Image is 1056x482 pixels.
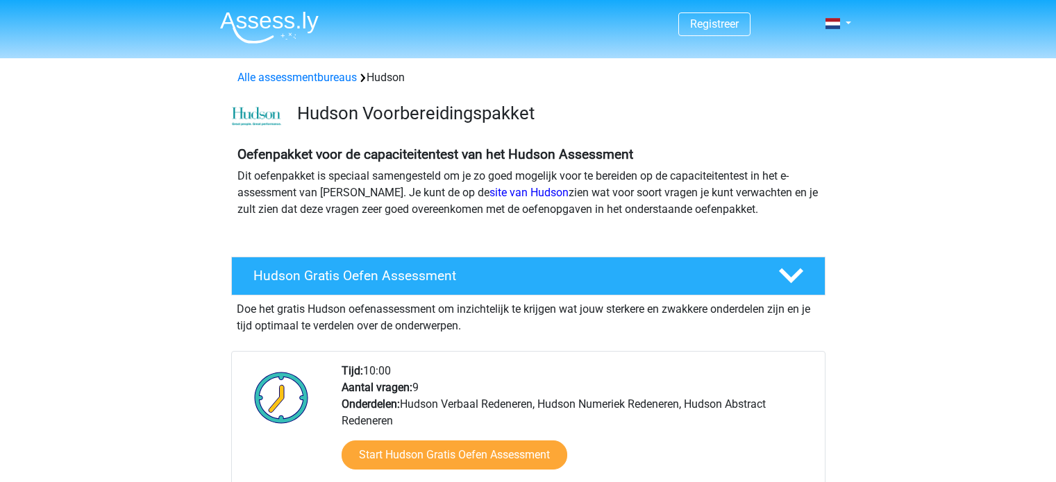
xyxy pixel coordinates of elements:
img: cefd0e47479f4eb8e8c001c0d358d5812e054fa8.png [232,107,281,126]
a: site van Hudson [489,186,569,199]
div: Doe het gratis Hudson oefenassessment om inzichtelijk te krijgen wat jouw sterkere en zwakkere on... [231,295,825,334]
a: Registreer [690,17,739,31]
img: Klok [246,363,317,432]
b: Tijd: [342,364,363,377]
p: Dit oefenpakket is speciaal samengesteld om je zo goed mogelijk voor te bereiden op de capaciteit... [237,168,819,218]
div: Hudson [232,69,825,86]
a: Start Hudson Gratis Oefen Assessment [342,440,567,470]
b: Aantal vragen: [342,381,412,394]
img: Assessly [220,11,319,44]
a: Alle assessmentbureaus [237,71,357,84]
h4: Hudson Gratis Oefen Assessment [253,268,756,284]
b: Onderdelen: [342,397,400,411]
a: Hudson Gratis Oefen Assessment [226,257,831,295]
h3: Hudson Voorbereidingspakket [297,103,814,124]
b: Oefenpakket voor de capaciteitentest van het Hudson Assessment [237,146,633,162]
